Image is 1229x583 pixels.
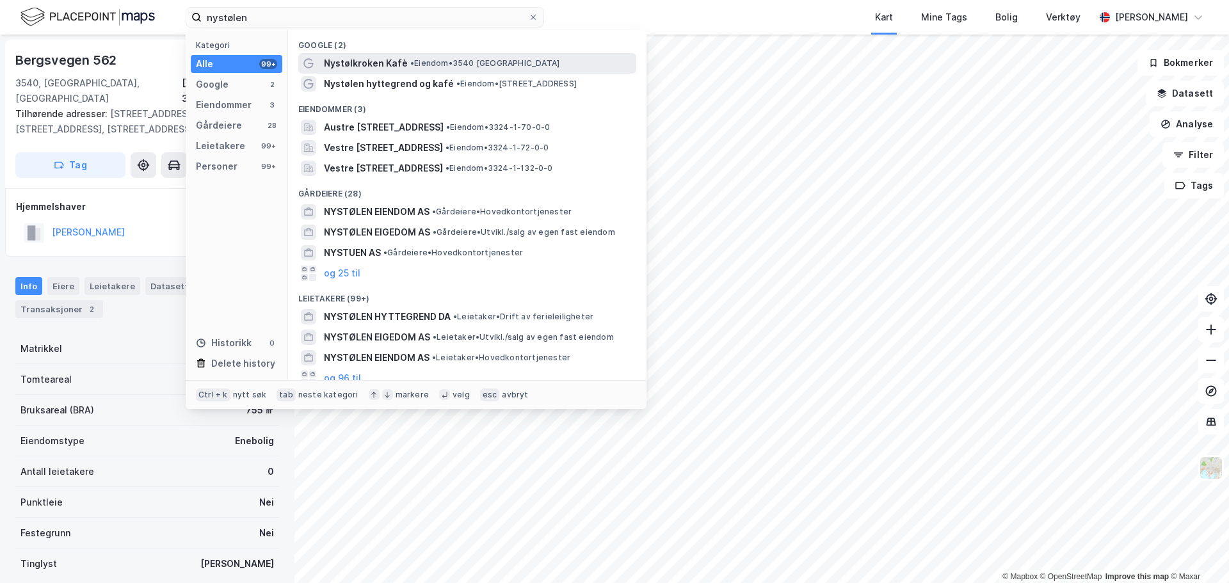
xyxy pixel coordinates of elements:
[1105,572,1169,581] a: Improve this map
[324,330,430,345] span: NYSTØLEN EIGEDOM AS
[383,248,523,258] span: Gårdeiere • Hovedkontortjenester
[1165,522,1229,583] iframe: Chat Widget
[1137,50,1224,76] button: Bokmerker
[277,388,296,401] div: tab
[324,309,451,324] span: NYSTØLEN HYTTEGREND DA
[1199,456,1223,480] img: Z
[15,108,110,119] span: Tilhørende adresser:
[995,10,1018,25] div: Bolig
[15,106,269,137] div: [STREET_ADDRESS], [STREET_ADDRESS], [STREET_ADDRESS]
[432,207,572,217] span: Gårdeiere • Hovedkontortjenester
[16,199,278,214] div: Hjemmelshaver
[324,56,408,71] span: Nystølkroken Kafè
[396,390,429,400] div: markere
[259,141,277,151] div: 99+
[446,163,449,173] span: •
[233,390,267,400] div: nytt søk
[921,10,967,25] div: Mine Tags
[235,433,274,449] div: Enebolig
[1002,572,1038,581] a: Mapbox
[324,225,430,240] span: NYSTØLEN EIGEDOM AS
[288,284,647,307] div: Leietakere (99+)
[20,6,155,28] img: logo.f888ab2527a4732fd821a326f86c7f29.svg
[267,79,277,90] div: 2
[196,388,230,401] div: Ctrl + k
[182,76,279,106] div: [GEOGRAPHIC_DATA], 32/1
[324,120,444,135] span: Austre [STREET_ADDRESS]
[196,77,229,92] div: Google
[267,338,277,348] div: 0
[324,161,443,176] span: Vestre [STREET_ADDRESS]
[480,388,500,401] div: esc
[446,122,550,132] span: Eiendom • 3324-1-70-0-0
[196,335,252,351] div: Historikk
[196,118,242,133] div: Gårdeiere
[267,100,277,110] div: 3
[211,356,275,371] div: Delete history
[456,79,460,88] span: •
[259,161,277,172] div: 99+
[453,390,470,400] div: velg
[433,227,437,237] span: •
[85,303,98,315] div: 2
[1040,572,1102,581] a: OpenStreetMap
[875,10,893,25] div: Kart
[383,248,387,257] span: •
[20,464,94,479] div: Antall leietakere
[453,312,457,321] span: •
[200,556,274,571] div: [PERSON_NAME]
[84,277,140,295] div: Leietakere
[259,495,274,510] div: Nei
[288,94,647,117] div: Eiendommer (3)
[1146,81,1224,106] button: Datasett
[288,179,647,202] div: Gårdeiere (28)
[1046,10,1080,25] div: Verktøy
[324,140,443,156] span: Vestre [STREET_ADDRESS]
[196,159,237,174] div: Personer
[432,353,436,362] span: •
[15,152,125,178] button: Tag
[1162,142,1224,168] button: Filter
[433,332,614,342] span: Leietaker • Utvikl./salg av egen fast eiendom
[47,277,79,295] div: Eiere
[410,58,414,68] span: •
[298,390,358,400] div: neste kategori
[15,76,182,106] div: 3540, [GEOGRAPHIC_DATA], [GEOGRAPHIC_DATA]
[288,30,647,53] div: Google (2)
[324,371,361,386] button: og 96 til
[433,227,615,237] span: Gårdeiere • Utvikl./salg av egen fast eiendom
[20,433,84,449] div: Eiendomstype
[259,59,277,69] div: 99+
[196,56,213,72] div: Alle
[446,143,549,153] span: Eiendom • 3324-1-72-0-0
[20,341,62,356] div: Matrikkel
[246,403,274,418] div: 755 ㎡
[433,332,437,342] span: •
[324,245,381,260] span: NYSTUEN AS
[446,163,553,173] span: Eiendom • 3324-1-132-0-0
[446,122,450,132] span: •
[453,312,593,322] span: Leietaker • Drift av ferieleiligheter
[202,8,528,27] input: Søk på adresse, matrikkel, gårdeiere, leietakere eller personer
[15,300,103,318] div: Transaksjoner
[196,97,252,113] div: Eiendommer
[1115,10,1188,25] div: [PERSON_NAME]
[502,390,528,400] div: avbryt
[145,277,193,295] div: Datasett
[324,266,360,281] button: og 25 til
[1150,111,1224,137] button: Analyse
[20,372,72,387] div: Tomteareal
[446,143,449,152] span: •
[15,277,42,295] div: Info
[432,207,436,216] span: •
[20,556,57,571] div: Tinglyst
[20,525,70,541] div: Festegrunn
[259,525,274,541] div: Nei
[410,58,559,68] span: Eiendom • 3540 [GEOGRAPHIC_DATA]
[324,350,430,365] span: NYSTØLEN EIENDOM AS
[196,40,282,50] div: Kategori
[324,76,454,92] span: Nystølen hyttegrend og kafé
[324,204,430,220] span: NYSTØLEN EIENDOM AS
[20,403,94,418] div: Bruksareal (BRA)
